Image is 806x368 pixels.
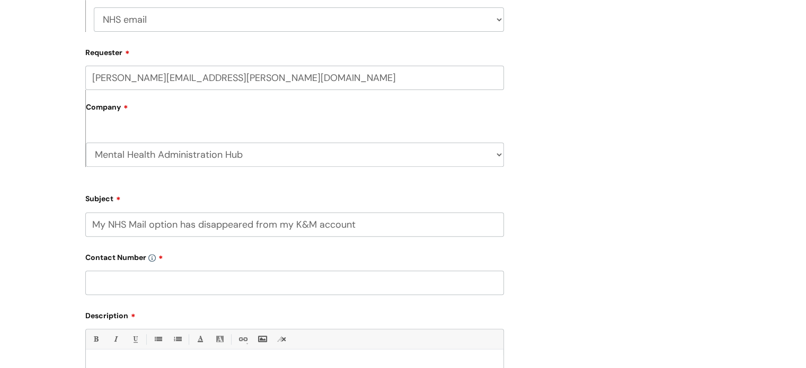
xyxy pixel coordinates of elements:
[85,308,504,320] label: Description
[85,66,504,90] input: Email
[89,333,102,346] a: Bold (Ctrl-B)
[213,333,226,346] a: Back Color
[236,333,249,346] a: Link
[171,333,184,346] a: 1. Ordered List (Ctrl-Shift-8)
[255,333,269,346] a: Insert Image...
[85,191,504,203] label: Subject
[85,249,504,262] label: Contact Number
[85,44,504,57] label: Requester
[193,333,207,346] a: Font Color
[151,333,164,346] a: • Unordered List (Ctrl-Shift-7)
[275,333,288,346] a: Remove formatting (Ctrl-\)
[86,99,504,123] label: Company
[128,333,141,346] a: Underline(Ctrl-U)
[148,254,156,262] img: info-icon.svg
[109,333,122,346] a: Italic (Ctrl-I)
